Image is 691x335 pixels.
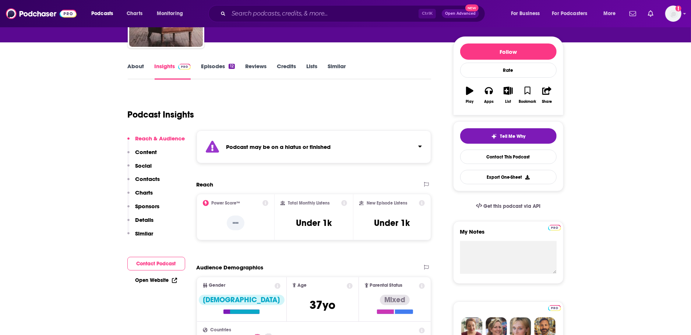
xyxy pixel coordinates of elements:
strong: Podcast may be on a hiatus or finished [226,143,331,150]
span: Age [297,283,307,288]
input: Search podcasts, credits, & more... [229,8,419,20]
img: tell me why sparkle [491,133,497,139]
a: Episodes12 [201,63,235,80]
button: Share [537,82,556,108]
p: Similar [135,230,154,237]
span: 37 yo [310,298,335,312]
a: Pro website [548,304,561,311]
h2: Power Score™ [212,200,240,206]
button: Social [127,162,152,176]
div: [DEMOGRAPHIC_DATA] [199,295,285,305]
div: List [505,100,511,104]
p: Sponsors [135,203,160,210]
button: Bookmark [518,82,537,108]
div: Apps [484,100,494,104]
a: Pro website [548,224,561,231]
a: Open Website [135,277,177,283]
button: Open AdvancedNew [442,9,479,18]
h2: New Episode Listens [367,200,407,206]
div: Mixed [380,295,410,305]
button: Follow [460,43,557,60]
button: Details [127,216,154,230]
a: Credits [277,63,296,80]
button: List [498,82,518,108]
button: open menu [506,8,549,20]
div: Search podcasts, credits, & more... [215,5,492,22]
span: Monitoring [157,8,183,19]
p: Social [135,162,152,169]
h2: Audience Demographics [197,264,264,271]
h2: Total Monthly Listens [288,200,329,206]
span: Podcasts [91,8,113,19]
a: About [128,63,144,80]
p: -- [227,216,244,230]
img: Podchaser - Follow, Share and Rate Podcasts [6,7,77,21]
label: My Notes [460,228,557,241]
button: Apps [479,82,498,108]
p: Details [135,216,154,223]
a: Charts [122,8,147,20]
h3: Under 1k [374,217,410,228]
a: Show notifications dropdown [645,7,656,20]
div: 12 [229,64,235,69]
img: Podchaser Pro [548,305,561,311]
button: Contact Podcast [127,257,185,271]
div: Bookmark [519,100,536,104]
a: Get this podcast via API [470,197,547,215]
p: Reach & Audience [135,135,185,142]
section: Click to expand status details [197,130,431,163]
button: tell me why sparkleTell Me Why [460,128,557,144]
img: User Profile [665,6,681,22]
span: For Podcasters [552,8,588,19]
button: Reach & Audience [127,135,185,149]
button: Contacts [127,175,160,189]
p: Charts [135,189,153,196]
div: Rate [460,63,557,78]
div: Play [466,100,473,104]
h1: Podcast Insights [128,109,194,120]
p: Contacts [135,175,160,182]
button: open menu [152,8,193,20]
h3: Under 1k [296,217,332,228]
span: More [603,8,616,19]
button: Show profile menu [665,6,681,22]
button: Charts [127,189,153,203]
a: Similar [328,63,346,80]
button: Similar [127,230,154,244]
button: open menu [86,8,123,20]
span: Ctrl K [419,9,436,18]
h2: Reach [197,181,214,188]
span: For Business [511,8,540,19]
p: Content [135,149,157,156]
span: Charts [127,8,142,19]
button: Sponsors [127,203,160,216]
span: Logged in as MTriantPPC [665,6,681,22]
img: Podchaser Pro [548,225,561,231]
span: New [465,4,479,11]
span: Parental Status [370,283,403,288]
a: Contact This Podcast [460,150,557,164]
span: Open Advanced [445,12,476,15]
button: open menu [598,8,625,20]
button: open menu [547,8,598,20]
span: Countries [211,328,232,332]
span: Get this podcast via API [483,203,540,209]
button: Export One-Sheet [460,170,557,184]
div: Share [542,100,552,104]
svg: Add a profile image [676,6,681,11]
a: InsightsPodchaser Pro [155,63,191,80]
a: Reviews [245,63,267,80]
img: Podchaser Pro [178,64,191,70]
button: Play [460,82,479,108]
a: Lists [306,63,317,80]
button: Content [127,149,157,162]
a: Show notifications dropdown [627,7,639,20]
span: Tell Me Why [500,133,525,139]
span: Gender [209,283,226,288]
